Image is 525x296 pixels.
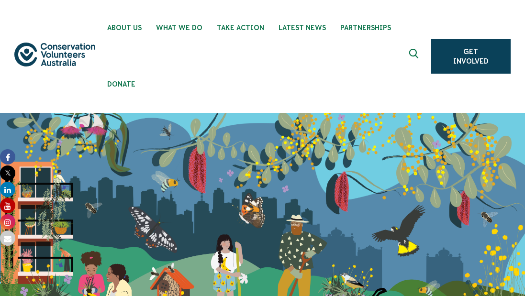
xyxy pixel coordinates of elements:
span: Expand search box [409,49,421,64]
span: About Us [107,24,142,32]
span: Latest News [279,24,326,32]
img: logo.svg [14,43,95,66]
span: Partnerships [340,24,391,32]
span: What We Do [156,24,202,32]
span: Donate [107,80,135,88]
button: Expand search box Close search box [403,45,426,68]
span: Take Action [217,24,264,32]
a: Get Involved [431,39,511,74]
